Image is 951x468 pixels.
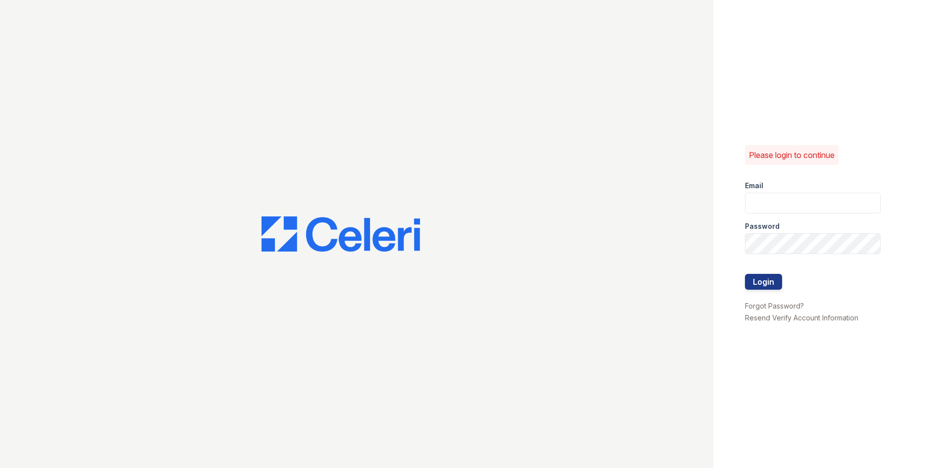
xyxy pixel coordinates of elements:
img: CE_Logo_Blue-a8612792a0a2168367f1c8372b55b34899dd931a85d93a1a3d3e32e68fde9ad4.png [262,216,420,252]
a: Resend Verify Account Information [745,313,858,322]
p: Please login to continue [749,149,835,161]
button: Login [745,274,782,290]
a: Forgot Password? [745,302,804,310]
label: Email [745,181,763,191]
label: Password [745,221,780,231]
